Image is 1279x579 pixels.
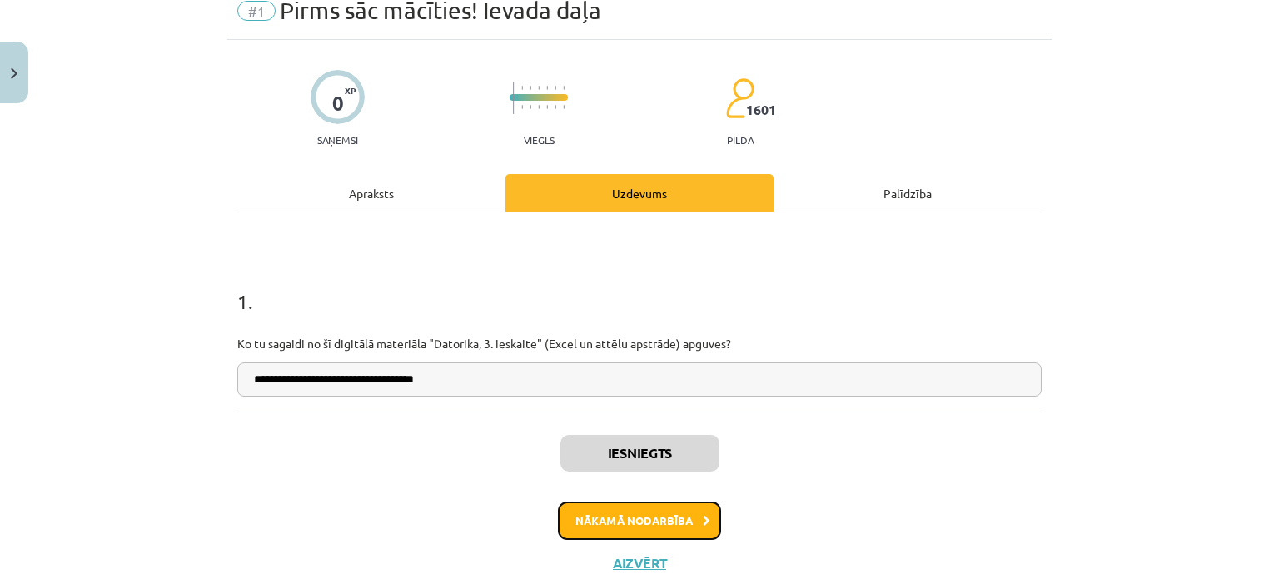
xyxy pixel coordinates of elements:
[332,92,344,115] div: 0
[505,174,774,212] div: Uzdevums
[521,86,523,90] img: icon-short-line-57e1e144782c952c97e751825c79c345078a6d821885a25fce030b3d8c18986b.svg
[546,105,548,109] img: icon-short-line-57e1e144782c952c97e751825c79c345078a6d821885a25fce030b3d8c18986b.svg
[725,77,754,119] img: students-c634bb4e5e11cddfef0936a35e636f08e4e9abd3cc4e673bd6f9a4125e45ecb1.svg
[11,68,17,79] img: icon-close-lesson-0947bae3869378f0d4975bcd49f059093ad1ed9edebbc8119c70593378902aed.svg
[345,86,356,95] span: XP
[538,86,540,90] img: icon-short-line-57e1e144782c952c97e751825c79c345078a6d821885a25fce030b3d8c18986b.svg
[555,86,556,90] img: icon-short-line-57e1e144782c952c97e751825c79c345078a6d821885a25fce030b3d8c18986b.svg
[237,1,276,21] span: #1
[524,134,555,146] p: Viegls
[727,134,754,146] p: pilda
[530,105,531,109] img: icon-short-line-57e1e144782c952c97e751825c79c345078a6d821885a25fce030b3d8c18986b.svg
[538,105,540,109] img: icon-short-line-57e1e144782c952c97e751825c79c345078a6d821885a25fce030b3d8c18986b.svg
[237,336,731,351] span: Ko tu sagaidi no šī digitālā materiāla "Datorika, 3. ieskaite" (Excel un attēlu apstrāde) apguves?
[774,174,1042,212] div: Palīdzība
[521,105,523,109] img: icon-short-line-57e1e144782c952c97e751825c79c345078a6d821885a25fce030b3d8c18986b.svg
[546,86,548,90] img: icon-short-line-57e1e144782c952c97e751825c79c345078a6d821885a25fce030b3d8c18986b.svg
[558,502,721,540] button: Nākamā nodarbība
[608,555,671,572] button: Aizvērt
[530,86,531,90] img: icon-short-line-57e1e144782c952c97e751825c79c345078a6d821885a25fce030b3d8c18986b.svg
[237,261,1042,312] h1: 1 .
[513,82,515,114] img: icon-long-line-d9ea69661e0d244f92f715978eff75569469978d946b2353a9bb055b3ed8787d.svg
[311,134,365,146] p: Saņemsi
[563,105,565,109] img: icon-short-line-57e1e144782c952c97e751825c79c345078a6d821885a25fce030b3d8c18986b.svg
[555,105,556,109] img: icon-short-line-57e1e144782c952c97e751825c79c345078a6d821885a25fce030b3d8c18986b.svg
[237,174,505,212] div: Apraksts
[560,435,719,472] button: Iesniegts
[746,102,776,117] span: 1601
[563,86,565,90] img: icon-short-line-57e1e144782c952c97e751825c79c345078a6d821885a25fce030b3d8c18986b.svg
